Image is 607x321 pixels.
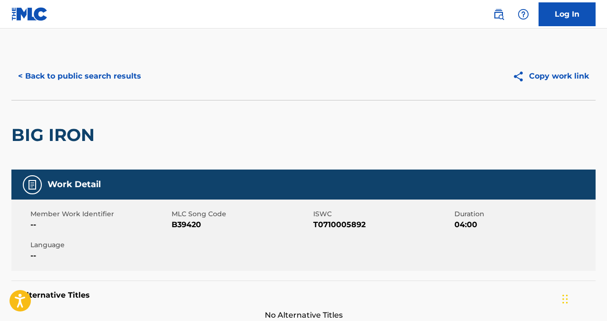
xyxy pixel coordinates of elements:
span: B39420 [172,219,310,231]
img: Copy work link [512,70,529,82]
span: MLC Song Code [172,209,310,219]
div: Drag [562,285,568,313]
span: Language [30,240,169,250]
span: ISWC [313,209,452,219]
span: 04:00 [454,219,593,231]
span: -- [30,250,169,261]
span: No Alternative Titles [11,310,596,321]
h5: Work Detail [48,179,101,190]
img: help [518,9,529,20]
div: Help [514,5,533,24]
iframe: Chat Widget [559,275,607,321]
img: search [493,9,504,20]
h2: BIG IRON [11,124,99,146]
a: Log In [539,2,596,26]
a: Public Search [489,5,508,24]
span: -- [30,219,169,231]
img: MLC Logo [11,7,48,21]
h5: Alternative Titles [21,291,586,300]
button: Copy work link [506,64,596,88]
span: Member Work Identifier [30,209,169,219]
button: < Back to public search results [11,64,148,88]
img: Work Detail [27,179,38,191]
span: Duration [454,209,593,219]
span: T0710005892 [313,219,452,231]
